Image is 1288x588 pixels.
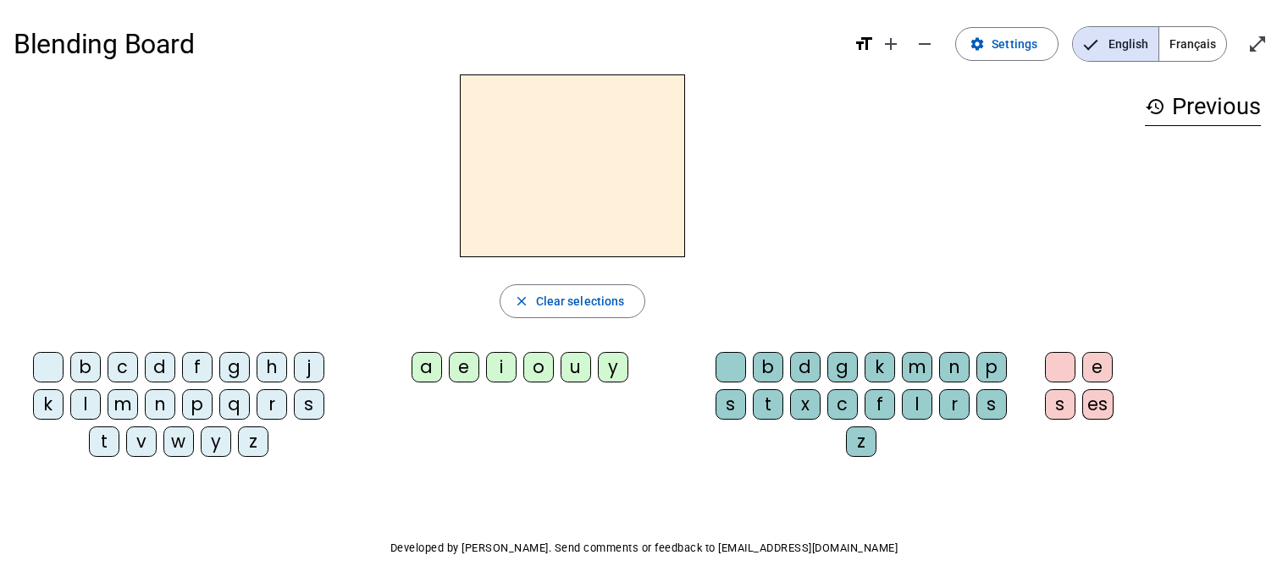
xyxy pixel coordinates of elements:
[1247,34,1268,54] mat-icon: open_in_full
[716,389,746,420] div: s
[955,27,1059,61] button: Settings
[182,389,213,420] div: p
[182,352,213,382] div: f
[126,426,157,457] div: v
[89,426,119,457] div: t
[1159,27,1226,61] span: Français
[500,284,646,318] button: Clear selections
[908,27,942,61] button: Decrease font size
[486,352,517,382] div: i
[514,294,529,309] mat-icon: close
[598,352,628,382] div: y
[865,352,895,382] div: k
[902,352,932,382] div: m
[108,352,138,382] div: c
[753,352,783,382] div: b
[902,389,932,420] div: l
[561,352,591,382] div: u
[874,27,908,61] button: Increase font size
[1145,96,1165,117] mat-icon: history
[257,389,287,420] div: r
[14,17,840,71] h1: Blending Board
[201,426,231,457] div: y
[219,389,250,420] div: q
[976,352,1007,382] div: p
[976,389,1007,420] div: s
[33,389,64,420] div: k
[1241,27,1274,61] button: Enter full screen
[1072,26,1227,62] mat-button-toggle-group: Language selection
[238,426,268,457] div: z
[827,389,858,420] div: c
[294,389,324,420] div: s
[753,389,783,420] div: t
[70,352,101,382] div: b
[449,352,479,382] div: e
[865,389,895,420] div: f
[915,34,935,54] mat-icon: remove
[523,352,554,382] div: o
[827,352,858,382] div: g
[970,36,985,52] mat-icon: settings
[108,389,138,420] div: m
[1045,389,1075,420] div: s
[939,389,970,420] div: r
[1073,27,1158,61] span: English
[790,389,821,420] div: x
[145,389,175,420] div: n
[412,352,442,382] div: a
[854,34,874,54] mat-icon: format_size
[992,34,1037,54] span: Settings
[846,426,876,457] div: z
[790,352,821,382] div: d
[14,538,1274,558] p: Developed by [PERSON_NAME]. Send comments or feedback to [EMAIL_ADDRESS][DOMAIN_NAME]
[163,426,194,457] div: w
[1082,389,1114,420] div: es
[219,352,250,382] div: g
[294,352,324,382] div: j
[939,352,970,382] div: n
[1145,88,1261,126] h3: Previous
[1082,352,1113,382] div: e
[881,34,901,54] mat-icon: add
[536,291,625,311] span: Clear selections
[257,352,287,382] div: h
[145,352,175,382] div: d
[70,389,101,420] div: l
